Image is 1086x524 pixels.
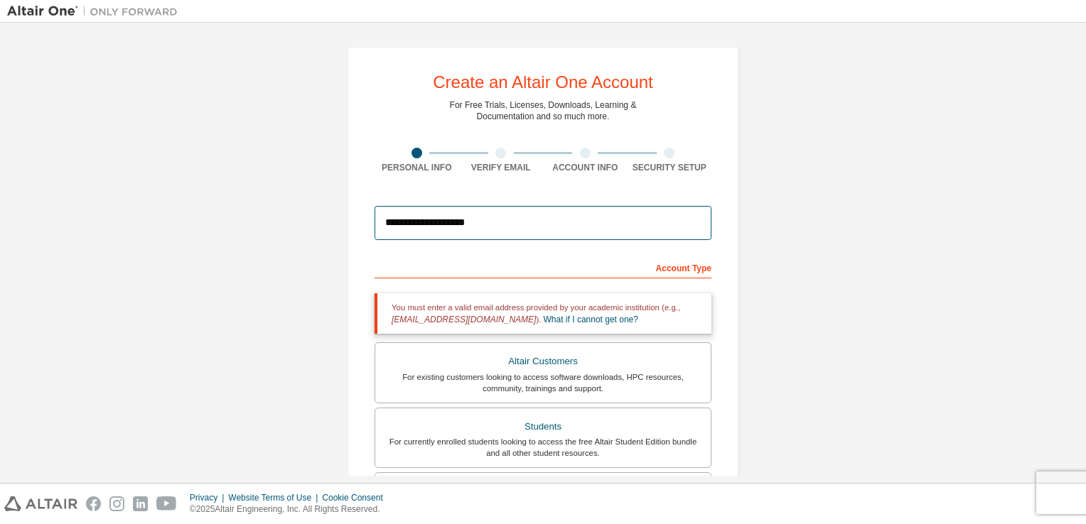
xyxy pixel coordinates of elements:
p: © 2025 Altair Engineering, Inc. All Rights Reserved. [190,503,392,515]
div: Create an Altair One Account [433,74,653,91]
img: youtube.svg [156,496,177,511]
span: [EMAIL_ADDRESS][DOMAIN_NAME] [392,315,536,324]
div: Students [384,417,702,437]
img: instagram.svg [109,496,124,511]
div: Website Terms of Use [228,492,322,503]
a: What if I cannot get one? [544,315,638,324]
div: Verify Email [459,162,544,173]
div: Privacy [190,492,228,503]
div: Security Setup [628,162,712,173]
div: Account Type [375,256,711,278]
div: Cookie Consent [322,492,391,503]
img: linkedin.svg [133,496,148,511]
div: For Free Trials, Licenses, Downloads, Learning & Documentation and so much more. [450,99,637,122]
img: Altair One [7,4,185,18]
img: facebook.svg [86,496,101,511]
div: Altair Customers [384,351,702,371]
div: Account Info [543,162,628,173]
img: altair_logo.svg [4,496,77,511]
div: For currently enrolled students looking to access the free Altair Student Edition bundle and all ... [384,436,702,459]
div: Personal Info [375,162,459,173]
div: You must enter a valid email address provided by your academic institution (e.g., ). [375,293,711,334]
div: For existing customers looking to access software downloads, HPC resources, community, trainings ... [384,371,702,394]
